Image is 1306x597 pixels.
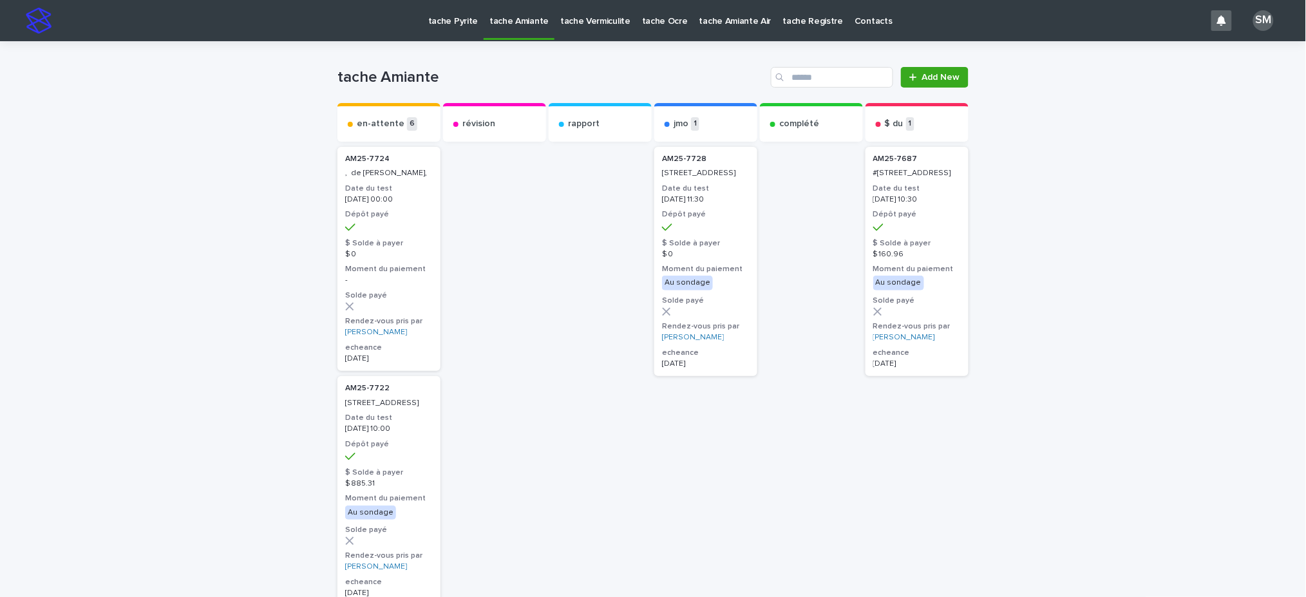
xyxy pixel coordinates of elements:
p: jmo [674,118,688,129]
h3: $ Solde à payer [662,238,750,249]
p: complété [779,118,819,129]
div: Au sondage [345,506,396,520]
p: [DATE] [662,359,750,368]
h3: Solde payé [345,525,433,535]
p: [DATE] 10:00 [345,424,433,433]
p: #[STREET_ADDRESS] [873,169,961,178]
h3: Date du test [345,413,433,423]
input: Search [771,67,893,88]
h3: $ Solde à payer [345,468,433,478]
p: 1 [691,117,699,131]
p: AM25-7722 [345,384,433,393]
p: révision [462,118,495,129]
span: Add New [922,73,960,82]
p: $ 160.96 [873,250,961,259]
h3: echeance [345,577,433,587]
p: 6 [407,117,417,131]
a: AM25-7687 #[STREET_ADDRESS]Date du test[DATE] 10:30Dépôt payé$ Solde à payer$ 160.96Moment du pai... [866,147,969,376]
p: Send to... [1043,103,1081,114]
h3: Date du test [873,184,961,194]
p: Send to... [225,103,263,114]
a: [PERSON_NAME] [345,562,407,571]
p: $ 0 [345,250,433,259]
div: SM [1253,10,1274,31]
h3: Moment du paiement [345,493,433,504]
p: AM25-7687 [873,155,961,164]
p: [DATE] 10:30 [873,195,961,204]
p: [STREET_ADDRESS] [345,399,433,408]
a: AM25-7728 [STREET_ADDRESS]Date du test[DATE] 11:30Dépôt payé$ Solde à payer$ 0Moment du paiementA... [654,147,757,376]
h3: Rendez-vous pris par [873,321,961,332]
p: $ du [885,118,904,129]
p: [STREET_ADDRESS] [662,169,750,178]
p: $ 885.31 [345,479,433,488]
h3: Dépôt payé [662,209,750,220]
div: Au sondage [873,276,924,290]
h3: Solde payé [345,290,433,301]
h3: Date du test [345,184,433,194]
h3: Rendez-vous pris par [345,316,433,327]
p: en-attente [357,118,404,129]
h3: Moment du paiement [662,264,750,274]
h3: Date du test [662,184,750,194]
a: [PERSON_NAME] [345,328,407,337]
p: [DATE] 11:30 [662,195,750,204]
h3: Solde payé [873,296,961,306]
h3: Dépôt payé [345,439,433,450]
h3: $ Solde à payer [873,238,961,249]
p: - [345,276,433,285]
h3: echeance [345,343,433,353]
a: [PERSON_NAME] [873,333,935,342]
h3: Dépôt payé [345,209,433,220]
h3: $ Solde à payer [345,238,433,249]
p: AM25-7728 [662,155,750,164]
p: 1 [906,117,914,131]
a: AM25-7724 , de [PERSON_NAME],Date du test[DATE] 00:00Dépôt payé$ Solde à payer$ 0Moment du paieme... [337,147,440,371]
h3: Solde payé [662,296,750,306]
p: rapport [568,118,600,129]
a: Add New [901,67,969,88]
p: , de [PERSON_NAME], [345,169,433,178]
p: AM25-7724 [345,155,433,164]
p: [DATE] [345,354,433,363]
h3: Moment du paiement [873,264,961,274]
h3: Dépôt payé [873,209,961,220]
h1: tache Amiante [337,68,766,87]
img: stacker-logo-s-only.png [26,8,52,33]
h3: Rendez-vous pris par [345,551,433,561]
p: $ 0 [662,250,750,259]
a: [PERSON_NAME] [662,333,724,342]
h3: echeance [662,348,750,358]
p: [DATE] 00:00 [345,195,433,204]
p: [DATE] [873,359,961,368]
h3: Moment du paiement [345,264,433,274]
h3: echeance [873,348,961,358]
h3: Rendez-vous pris par [662,321,750,332]
div: Au sondage [662,276,713,290]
